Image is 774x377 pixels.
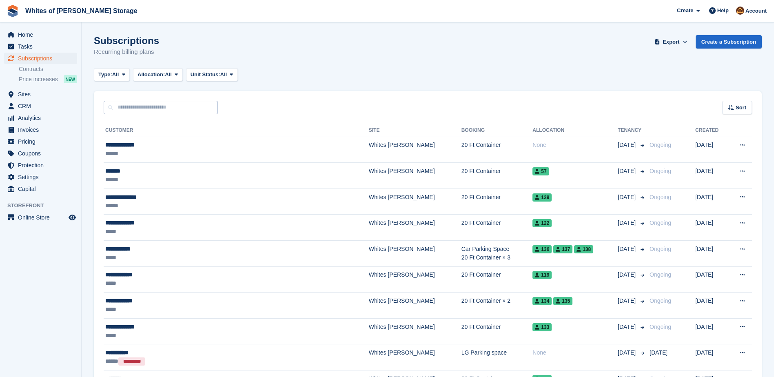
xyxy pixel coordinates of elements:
[22,4,141,18] a: Whites of [PERSON_NAME] Storage
[461,293,533,319] td: 20 Ft Container × 2
[369,293,461,319] td: Whites [PERSON_NAME]
[165,71,172,79] span: All
[461,241,533,267] td: Car Parking Space 20 Ft Container × 3
[461,215,533,241] td: 20 Ft Container
[695,266,728,293] td: [DATE]
[695,344,728,370] td: [DATE]
[618,245,637,253] span: [DATE]
[618,219,637,227] span: [DATE]
[461,318,533,344] td: 20 Ft Container
[369,215,461,241] td: Whites [PERSON_NAME]
[138,71,165,79] span: Allocation:
[717,7,729,15] span: Help
[94,35,159,46] h1: Subscriptions
[18,41,67,52] span: Tasks
[532,167,549,175] span: 57
[650,271,671,278] span: Ongoing
[532,323,552,331] span: 133
[618,167,637,175] span: [DATE]
[18,124,67,135] span: Invoices
[4,212,77,223] a: menu
[618,348,637,357] span: [DATE]
[369,344,461,370] td: Whites [PERSON_NAME]
[4,41,77,52] a: menu
[369,137,461,163] td: Whites [PERSON_NAME]
[369,318,461,344] td: Whites [PERSON_NAME]
[650,349,668,356] span: [DATE]
[94,47,159,57] p: Recurring billing plans
[4,100,77,112] a: menu
[532,193,552,202] span: 129
[532,348,618,357] div: None
[695,293,728,319] td: [DATE]
[18,29,67,40] span: Home
[18,212,67,223] span: Online Store
[94,68,130,82] button: Type: All
[553,245,572,253] span: 137
[532,297,552,305] span: 134
[369,266,461,293] td: Whites [PERSON_NAME]
[67,213,77,222] a: Preview store
[18,53,67,64] span: Subscriptions
[369,241,461,267] td: Whites [PERSON_NAME]
[18,136,67,147] span: Pricing
[18,89,67,100] span: Sites
[186,68,238,82] button: Unit Status: All
[695,318,728,344] td: [DATE]
[4,124,77,135] a: menu
[650,194,671,200] span: Ongoing
[695,241,728,267] td: [DATE]
[4,112,77,124] a: menu
[695,124,728,137] th: Created
[618,141,637,149] span: [DATE]
[18,112,67,124] span: Analytics
[532,271,552,279] span: 119
[18,183,67,195] span: Capital
[461,137,533,163] td: 20 Ft Container
[7,202,81,210] span: Storefront
[532,219,552,227] span: 122
[98,71,112,79] span: Type:
[736,104,746,112] span: Sort
[650,168,671,174] span: Ongoing
[618,193,637,202] span: [DATE]
[220,71,227,79] span: All
[618,323,637,331] span: [DATE]
[650,297,671,304] span: Ongoing
[4,160,77,171] a: menu
[19,65,77,73] a: Contracts
[532,245,552,253] span: 136
[104,124,369,137] th: Customer
[4,171,77,183] a: menu
[369,124,461,137] th: Site
[618,124,646,137] th: Tenancy
[695,188,728,215] td: [DATE]
[650,220,671,226] span: Ongoing
[695,163,728,189] td: [DATE]
[4,148,77,159] a: menu
[369,188,461,215] td: Whites [PERSON_NAME]
[19,75,58,83] span: Price increases
[191,71,220,79] span: Unit Status:
[18,160,67,171] span: Protection
[695,215,728,241] td: [DATE]
[64,75,77,83] div: NEW
[461,266,533,293] td: 20 Ft Container
[18,171,67,183] span: Settings
[112,71,119,79] span: All
[736,7,744,15] img: Eddie White
[532,124,618,137] th: Allocation
[650,246,671,252] span: Ongoing
[19,75,77,84] a: Price increases NEW
[461,344,533,370] td: LG Parking space
[650,324,671,330] span: Ongoing
[461,188,533,215] td: 20 Ft Container
[650,142,671,148] span: Ongoing
[677,7,693,15] span: Create
[696,35,762,49] a: Create a Subscription
[695,137,728,163] td: [DATE]
[4,183,77,195] a: menu
[553,297,572,305] span: 135
[532,141,618,149] div: None
[18,148,67,159] span: Coupons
